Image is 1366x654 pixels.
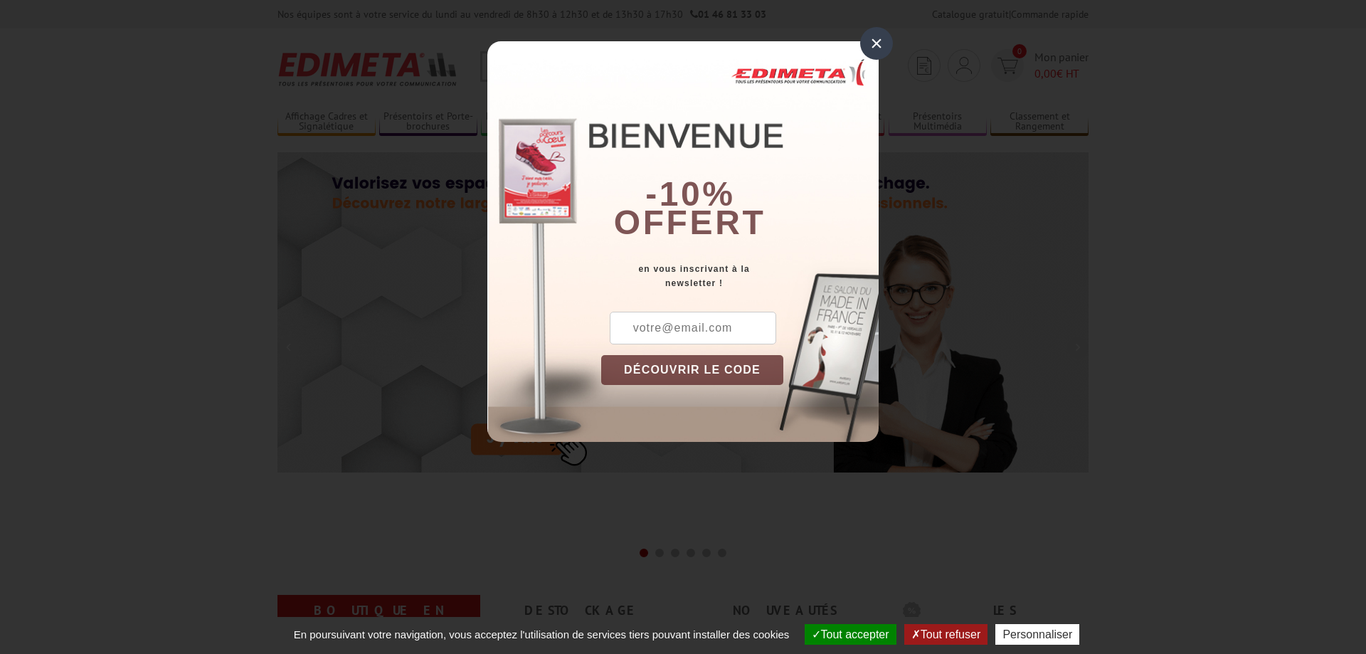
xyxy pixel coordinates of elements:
[601,262,879,290] div: en vous inscrivant à la newsletter !
[614,204,766,241] font: offert
[805,624,896,645] button: Tout accepter
[645,175,735,213] b: -10%
[287,628,797,640] span: En poursuivant votre navigation, vous acceptez l'utilisation de services tiers pouvant installer ...
[995,624,1079,645] button: Personnaliser (fenêtre modale)
[860,27,893,60] div: ×
[610,312,776,344] input: votre@email.com
[601,355,783,385] button: DÉCOUVRIR LE CODE
[904,624,988,645] button: Tout refuser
